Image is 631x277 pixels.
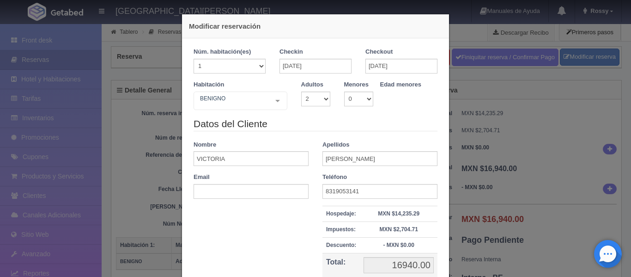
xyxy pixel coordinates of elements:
input: Seleccionar hab. [198,94,203,109]
label: Habitación [194,80,224,89]
label: Checkin [279,48,303,56]
th: Descuento: [322,237,360,253]
strong: MXN $14,235.29 [378,210,419,217]
strong: MXN $2,704.71 [379,226,418,233]
label: Adultos [301,80,323,89]
h4: Modificar reservación [189,21,442,31]
th: Hospedaje: [322,206,360,222]
label: Núm. habitación(es) [194,48,251,56]
th: Impuestos: [322,222,360,237]
strong: - MXN $0.00 [383,242,414,248]
label: Nombre [194,141,216,149]
label: Menores [344,80,369,89]
label: Email [194,173,210,182]
label: Apellidos [322,141,350,149]
label: Edad menores [380,80,422,89]
label: Checkout [365,48,393,56]
input: DD-MM-AAAA [279,59,352,74]
span: BENIGNO [198,94,268,103]
legend: Datos del Cliente [194,117,437,131]
label: Teléfono [322,173,347,182]
input: DD-MM-AAAA [365,59,437,74]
